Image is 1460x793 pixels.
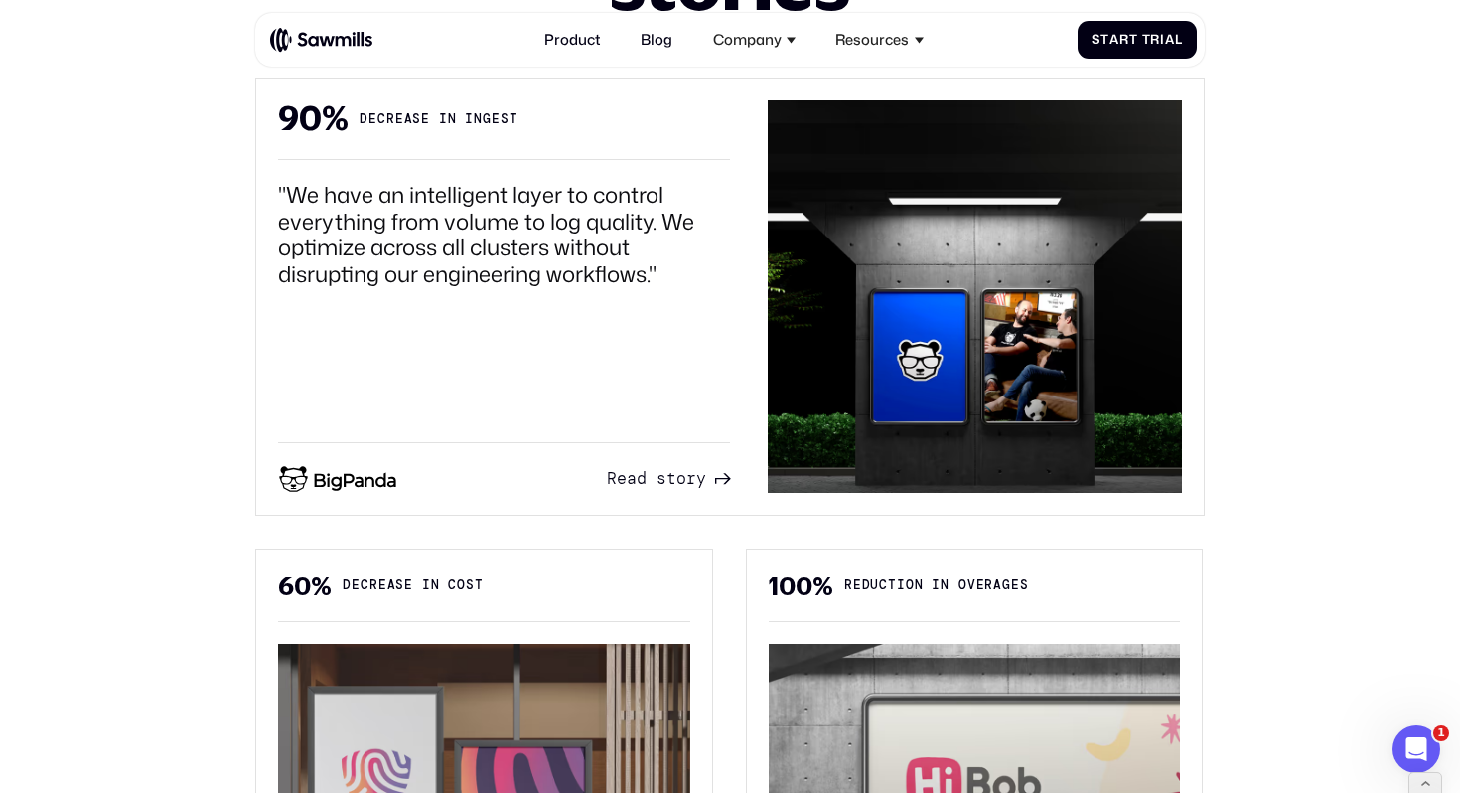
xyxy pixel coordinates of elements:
span: 1 [1433,725,1449,741]
span: o [676,469,686,489]
div: DECREASE IN INGEST [360,110,517,128]
div: 90% [278,100,349,137]
span: R [607,469,617,489]
span: r [1150,32,1160,47]
span: l [1175,32,1183,47]
span: r [686,469,696,489]
a: StartTrial [1078,21,1198,58]
div: DECREASE IN COST [343,576,483,594]
iframe: Intercom live chat [1392,725,1440,773]
span: a [627,469,637,489]
span: a [1109,32,1119,47]
div: Resources [835,31,909,49]
div: "We have an intelligent layer to control everything from volume to log quality. We optimize acros... [278,182,730,287]
span: t [1129,32,1138,47]
div: 100% [769,572,833,600]
span: t [1100,32,1109,47]
a: Product [533,20,612,60]
img: big-panda-poster [768,100,1182,492]
span: y [696,469,706,489]
span: e [617,469,627,489]
span: d [637,469,647,489]
div: Company [702,20,806,60]
div: Company [713,31,782,49]
div: Resources [824,20,934,60]
img: bigpanda logo [278,465,396,493]
span: r [1119,32,1129,47]
span: a [1165,32,1175,47]
div: 60% [278,572,332,600]
span: T [1142,32,1151,47]
span: t [666,469,676,489]
span: s [657,469,666,489]
a: Blog [630,20,683,60]
span: S [1092,32,1100,47]
span: i [1160,32,1165,47]
div: REDUCTION IN OVERAGES [844,576,1029,594]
